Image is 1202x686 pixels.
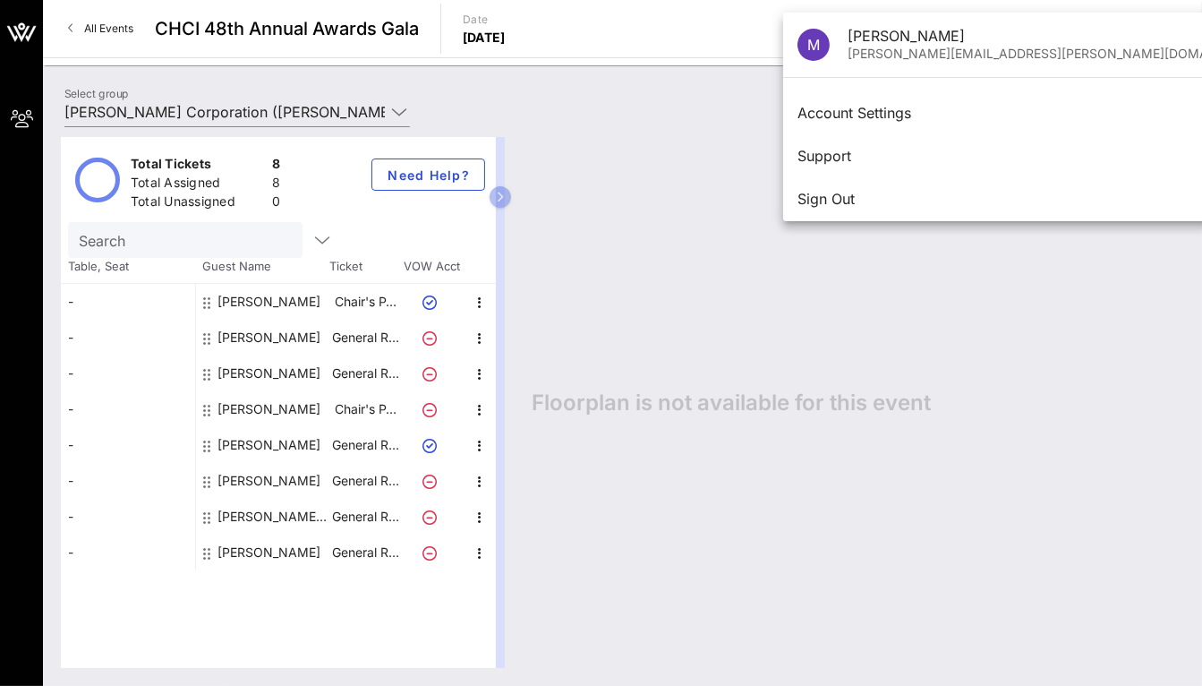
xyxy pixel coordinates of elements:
div: - [61,391,195,427]
span: CHCI 48th Annual Awards Gala [155,15,419,42]
div: Marisol Sanchez [217,391,320,427]
p: General R… [330,499,402,535]
div: - [61,535,195,570]
div: Santiago Negre [217,535,320,570]
p: General R… [330,463,402,499]
label: Select group [64,87,129,100]
p: Date [463,11,506,29]
button: Need Help? [371,159,485,191]
div: 0 [272,193,280,215]
p: Chair's P… [330,284,402,320]
a: All Events [57,14,144,43]
div: Kenny Roberts [217,356,320,391]
div: Reggie Love [217,463,320,499]
div: - [61,320,195,356]
div: Total Tickets [131,155,265,177]
div: Carlos Mateos [217,320,320,356]
p: General R… [330,320,402,356]
span: VOW Acct [401,258,464,276]
div: Santiago Ginebra Campillo [217,499,330,535]
span: Need Help? [387,167,470,183]
span: Table, Seat [61,258,195,276]
span: Ticket [329,258,401,276]
div: - [61,284,195,320]
p: [DATE] [463,29,506,47]
p: General R… [330,356,402,391]
div: 8 [272,155,280,177]
div: - [61,499,195,535]
div: Total Assigned [131,174,265,196]
div: Mauricio Villacres [217,427,320,463]
div: - [61,427,195,463]
p: General R… [330,427,402,463]
div: Alisa La [217,284,320,320]
p: Chair's P… [330,391,402,427]
div: 8 [272,174,280,196]
span: All Events [84,21,133,35]
span: Floorplan is not available for this event [532,390,931,416]
div: Total Unassigned [131,193,265,215]
span: Guest Name [195,258,329,276]
p: General R… [330,535,402,570]
div: - [61,463,195,499]
span: M [807,36,820,54]
div: - [61,356,195,391]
